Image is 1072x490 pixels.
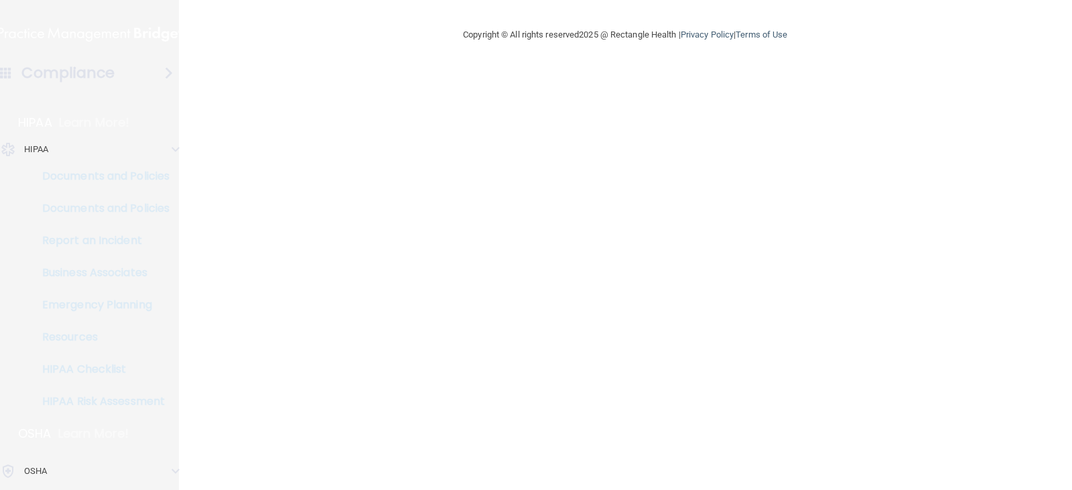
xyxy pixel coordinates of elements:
[9,298,192,312] p: Emergency Planning
[21,64,115,82] h4: Compliance
[381,13,870,56] div: Copyright © All rights reserved 2025 @ Rectangle Health | |
[9,234,192,247] p: Report an Incident
[24,463,47,479] p: OSHA
[9,395,192,408] p: HIPAA Risk Assessment
[18,426,52,442] p: OSHA
[18,115,52,131] p: HIPAA
[9,266,192,280] p: Business Associates
[9,330,192,344] p: Resources
[9,170,192,183] p: Documents and Policies
[681,29,734,40] a: Privacy Policy
[59,115,130,131] p: Learn More!
[24,141,49,158] p: HIPAA
[9,363,192,376] p: HIPAA Checklist
[9,202,192,215] p: Documents and Policies
[58,426,129,442] p: Learn More!
[736,29,787,40] a: Terms of Use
